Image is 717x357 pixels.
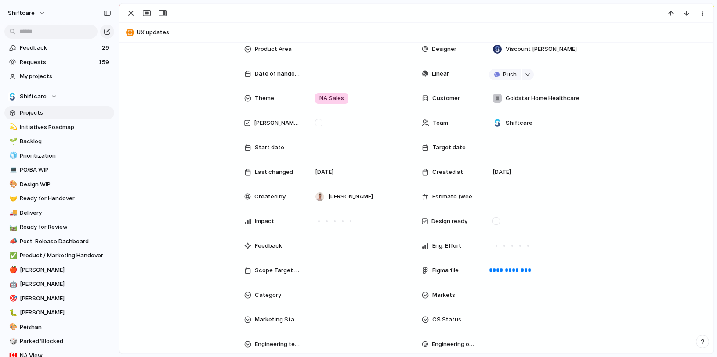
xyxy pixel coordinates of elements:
[8,151,17,160] button: 🧊
[20,308,111,317] span: [PERSON_NAME]
[4,249,114,262] a: ✅Product / Marketing Handover
[9,137,15,147] div: 🌱
[8,209,17,217] button: 🚚
[20,251,111,260] span: Product / Marketing Handover
[4,6,50,20] button: shiftcare
[4,56,114,69] a: Requests159
[9,122,15,132] div: 💫
[4,278,114,291] div: 🤖[PERSON_NAME]
[9,308,15,318] div: 🐛
[8,237,17,246] button: 📣
[432,340,478,349] span: Engineering owner
[9,236,15,246] div: 📣
[20,58,96,67] span: Requests
[255,168,293,177] span: Last changed
[20,180,111,189] span: Design WIP
[20,43,99,52] span: Feedback
[315,168,333,177] span: [DATE]
[4,220,114,234] a: 🛤️Ready for Review
[4,41,114,54] a: Feedback29
[432,291,455,299] span: Markets
[432,192,478,201] span: Estimate (weeks)
[9,251,15,261] div: ✅
[4,235,114,248] a: 📣Post-Release Dashboard
[20,166,111,174] span: PO/BA WIP
[254,192,286,201] span: Created by
[4,306,114,319] div: 🐛[PERSON_NAME]
[4,163,114,177] div: 💻PO/BA WIP
[9,165,15,175] div: 💻
[8,308,17,317] button: 🐛
[255,217,274,226] span: Impact
[328,192,373,201] span: [PERSON_NAME]
[4,135,114,148] a: 🌱Backlog
[20,266,111,274] span: [PERSON_NAME]
[9,222,15,232] div: 🛤️
[432,45,456,54] span: Designer
[255,291,281,299] span: Category
[20,72,111,81] span: My projects
[8,337,17,346] button: 🎲
[255,315,301,324] span: Marketing Status
[4,106,114,119] a: Projects
[489,69,521,80] button: Push
[506,45,577,54] span: Viscount [PERSON_NAME]
[8,323,17,332] button: 🎨
[255,69,301,78] span: Date of handover
[20,237,111,246] span: Post-Release Dashboard
[98,58,111,67] span: 159
[9,194,15,204] div: 🤝
[4,192,114,205] a: 🤝Ready for Handover
[503,70,517,79] span: Push
[9,279,15,289] div: 🤖
[8,280,17,288] button: 🤖
[137,28,710,37] span: UX updates
[319,94,344,103] span: NA Sales
[123,25,710,40] button: UX updates
[4,206,114,220] div: 🚚Delivery
[20,209,111,217] span: Delivery
[8,123,17,132] button: 💫
[8,9,35,18] span: shiftcare
[9,151,15,161] div: 🧊
[254,119,301,127] span: [PERSON_NAME] Watching
[8,251,17,260] button: ✅
[4,292,114,305] div: 🎯[PERSON_NAME]
[4,90,114,103] button: Shiftcare
[20,151,111,160] span: Prioritization
[506,119,532,127] span: Shiftcare
[4,263,114,277] a: 🍎[PERSON_NAME]
[433,119,448,127] span: Team
[4,149,114,162] a: 🧊Prioritization
[4,70,114,83] a: My projects
[432,143,466,152] span: Target date
[8,180,17,189] button: 🎨
[506,94,579,103] span: Goldstar Home Healthcare
[255,242,282,250] span: Feedback
[4,121,114,134] div: 💫Initiatives Roadmap
[9,265,15,275] div: 🍎
[432,315,461,324] span: CS Status
[20,123,111,132] span: Initiatives Roadmap
[20,108,111,117] span: Projects
[9,336,15,346] div: 🎲
[20,137,111,146] span: Backlog
[9,208,15,218] div: 🚚
[255,45,292,54] span: Product Area
[4,178,114,191] a: 🎨Design WIP
[432,242,461,250] span: Eng. Effort
[20,223,111,231] span: Ready for Review
[8,266,17,274] button: 🍎
[102,43,111,52] span: 29
[20,194,111,203] span: Ready for Handover
[431,217,467,226] span: Design ready
[8,223,17,231] button: 🛤️
[4,335,114,348] div: 🎲Parked/Blocked
[8,294,17,303] button: 🎯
